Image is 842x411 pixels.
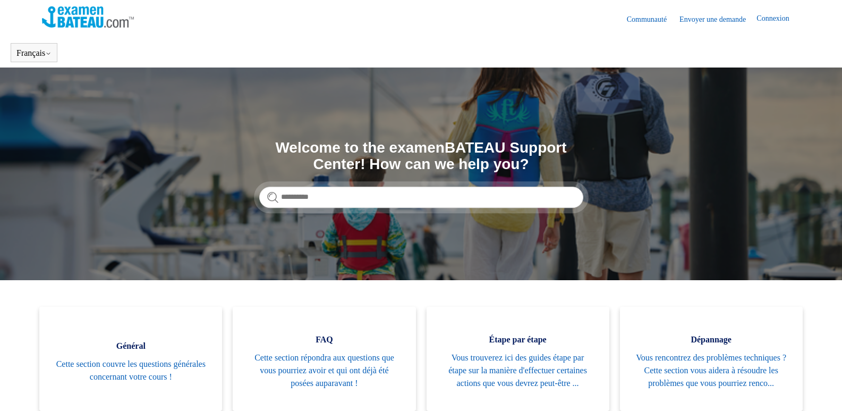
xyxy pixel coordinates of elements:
[679,14,756,25] a: Envoyer une demande
[627,14,677,25] a: Communauté
[249,351,399,390] span: Cette section répondra aux questions que vous pourriez avoir et qui ont déjà été posées auparavant !
[620,307,803,411] a: Dépannage Vous rencontrez des problèmes techniques ? Cette section vous aidera à résoudre les pro...
[259,187,583,208] input: Rechercher
[249,333,399,346] span: FAQ
[233,307,415,411] a: FAQ Cette section répondra aux questions que vous pourriez avoir et qui ont déjà été posées aupar...
[443,351,593,390] span: Vous trouverez ici des guides étape par étape sur la manière d'effectuer certaines actions que vo...
[636,351,787,390] span: Vous rencontrez des problèmes techniques ? Cette section vous aidera à résoudre les problèmes que...
[259,140,583,173] h1: Welcome to the examenBATEAU Support Center! How can we help you?
[427,307,609,411] a: Étape par étape Vous trouverez ici des guides étape par étape sur la manière d'effectuer certaine...
[756,13,800,26] a: Connexion
[42,6,134,28] img: Page d’accueil du Centre d’aide Examen Bateau
[636,333,787,346] span: Dépannage
[443,333,593,346] span: Étape par étape
[16,48,52,58] button: Français
[39,307,222,411] a: Général Cette section couvre les questions générales concernant votre cours !
[55,358,206,383] span: Cette section couvre les questions générales concernant votre cours !
[806,375,834,403] div: Live chat
[55,340,206,353] span: Général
